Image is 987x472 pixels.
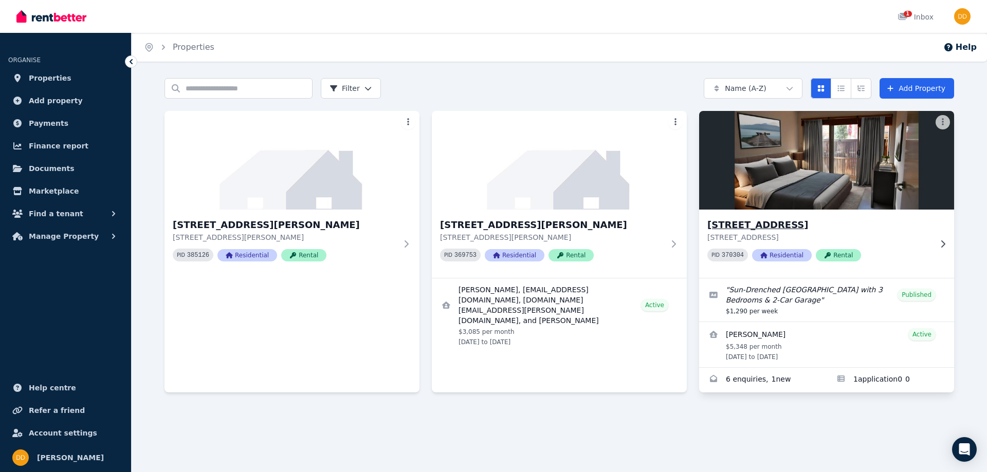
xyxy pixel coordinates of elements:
span: ORGANISE [8,56,41,64]
span: Residential [217,249,277,261]
span: [PERSON_NAME] [37,451,104,464]
button: More options [401,115,415,129]
button: Compact list view [831,78,851,99]
a: View details for Bronwyn Lay [699,322,954,367]
img: Dean Dixon [954,8,971,25]
small: PID [177,252,185,258]
button: Manage Property [8,226,123,247]
span: Filter [330,83,360,93]
span: Documents [29,162,75,175]
img: 3 Millicent Ave, Bulleen [164,111,419,210]
span: Residential [485,249,544,261]
a: 3 Millicent Ave, Bulleen[STREET_ADDRESS][PERSON_NAME][STREET_ADDRESS][PERSON_NAME]PID 385126Resid... [164,111,419,278]
button: Card view [811,78,831,99]
a: Applications for 122 Rose St, Fitzroy [827,368,954,392]
a: Enquiries for 122 Rose St, Fitzroy [699,368,827,392]
a: Refer a friend [8,400,123,421]
small: PID [711,252,720,258]
a: Help centre [8,377,123,398]
span: Account settings [29,427,97,439]
a: Edit listing: Sun-Drenched Fitzroy Townhouse with 3 Bedrooms & 2-Car Garage [699,278,954,322]
img: 122 Rose St, Fitzroy [693,108,961,212]
a: View details for Celeste Eriksen, kemshke@gmail.com, leif.eriksen.au@gmail.com, and Rey Croucher [432,278,687,352]
span: Finance report [29,140,88,152]
p: [STREET_ADDRESS][PERSON_NAME] [440,232,664,242]
button: Expanded list view [851,78,871,99]
span: Find a tenant [29,207,83,220]
button: Find a tenant [8,203,123,224]
a: Add Property [880,78,954,99]
div: Inbox [898,12,934,22]
a: 122 Rose St, Fitzroy[STREET_ADDRESS][STREET_ADDRESS]PID 370304ResidentialRental [699,111,954,278]
code: 369753 [454,252,477,259]
span: Properties [29,72,71,84]
button: More options [936,115,950,129]
a: Account settings [8,423,123,443]
nav: Breadcrumb [132,33,227,62]
button: More options [668,115,683,129]
button: Help [943,41,977,53]
h3: [STREET_ADDRESS][PERSON_NAME] [173,218,397,232]
a: Marketplace [8,181,123,201]
a: Payments [8,113,123,134]
span: Marketplace [29,185,79,197]
a: Documents [8,158,123,179]
div: View options [811,78,871,99]
img: Dean Dixon [12,449,29,466]
img: RentBetter [16,9,86,24]
span: 1 [904,11,912,17]
h3: [STREET_ADDRESS][PERSON_NAME] [440,218,664,232]
span: Manage Property [29,230,99,242]
code: 385126 [187,252,209,259]
p: [STREET_ADDRESS][PERSON_NAME] [173,232,397,242]
a: 26 Russell St, Bulleen[STREET_ADDRESS][PERSON_NAME][STREET_ADDRESS][PERSON_NAME]PID 369753Residen... [432,111,687,278]
span: Rental [549,249,594,261]
button: Name (A-Z) [704,78,802,99]
a: Properties [173,42,214,52]
a: Finance report [8,136,123,156]
span: Name (A-Z) [725,83,766,93]
span: Refer a friend [29,404,85,417]
span: Rental [281,249,326,261]
code: 370304 [722,252,744,259]
span: Add property [29,95,83,107]
span: Residential [752,249,812,261]
span: Help centre [29,382,76,394]
h3: [STREET_ADDRESS] [707,218,931,232]
span: Rental [816,249,861,261]
button: Filter [321,78,381,99]
img: 26 Russell St, Bulleen [432,111,687,210]
p: [STREET_ADDRESS] [707,232,931,242]
a: Properties [8,68,123,88]
small: PID [444,252,452,258]
a: Add property [8,90,123,111]
div: Open Intercom Messenger [952,437,977,462]
span: Payments [29,117,68,129]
